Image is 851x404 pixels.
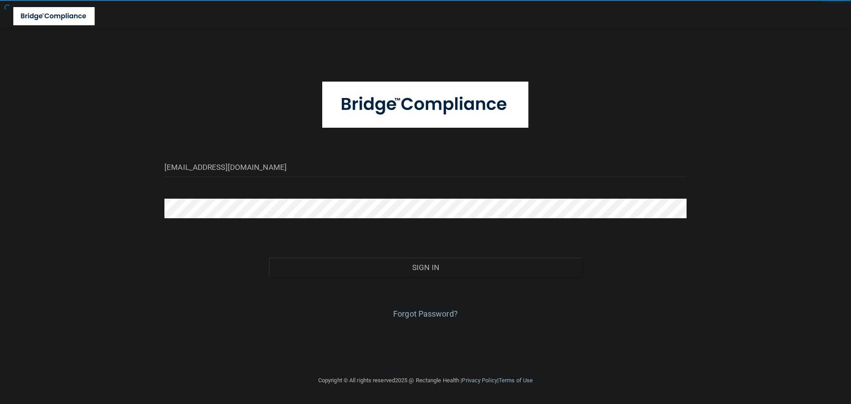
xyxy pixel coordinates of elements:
img: bridge_compliance_login_screen.278c3ca4.svg [322,82,529,128]
div: Copyright © All rights reserved 2025 @ Rectangle Health | | [264,366,587,395]
button: Sign In [269,258,582,277]
img: bridge_compliance_login_screen.278c3ca4.svg [13,7,95,25]
a: Privacy Policy [462,377,497,384]
a: Terms of Use [499,377,533,384]
input: Email [164,157,687,177]
a: Forgot Password? [393,309,458,318]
